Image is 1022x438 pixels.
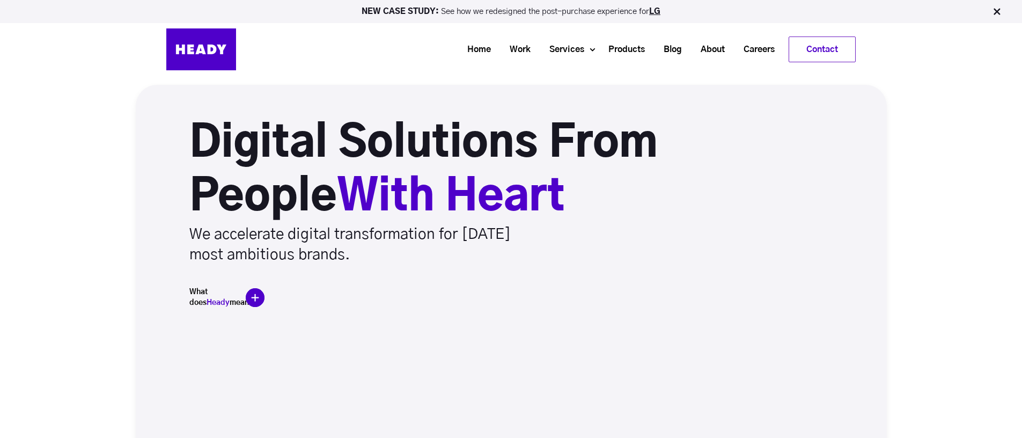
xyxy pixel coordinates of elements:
[166,28,236,70] img: Heady_Logo_Web-01 (1)
[789,37,855,62] a: Contact
[189,117,758,224] h1: Digital Solutions From People
[991,6,1002,17] img: Close Bar
[454,40,496,60] a: Home
[246,288,264,307] img: plus-icon
[595,40,650,60] a: Products
[649,8,660,16] a: LG
[730,40,780,60] a: Careers
[536,40,590,60] a: Services
[650,40,687,60] a: Blog
[337,176,565,219] span: With Heart
[207,299,230,306] span: Heady
[687,40,730,60] a: About
[247,36,856,62] div: Navigation Menu
[362,8,441,16] strong: NEW CASE STUDY:
[496,40,536,60] a: Work
[189,224,541,265] p: We accelerate digital transformation for [DATE] most ambitious brands.
[189,287,243,308] h5: What does mean?
[5,8,1017,16] p: See how we redesigned the post-purchase experience for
